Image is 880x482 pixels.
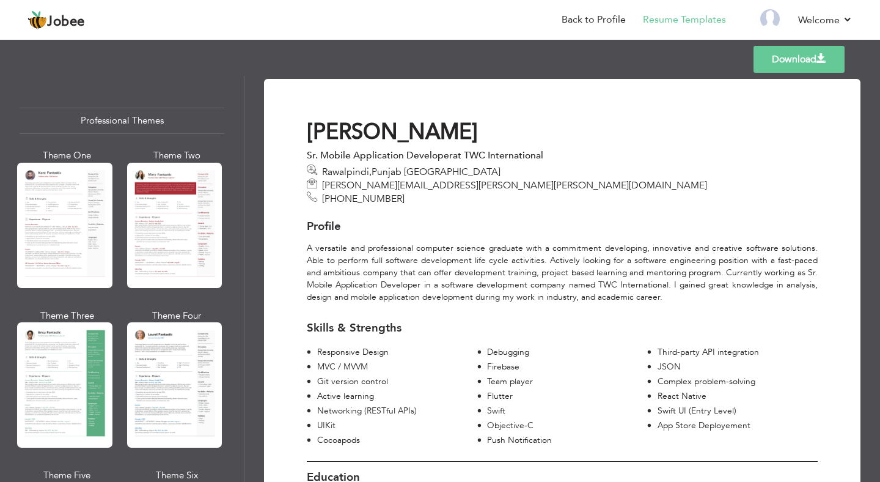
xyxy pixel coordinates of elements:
[487,434,648,447] div: Push Notification
[20,469,115,482] div: Theme Five
[322,192,405,206] span: [PHONE_NUMBER]
[487,405,648,417] div: Swift
[760,9,780,29] img: Profile Img
[322,179,707,192] span: [PERSON_NAME][EMAIL_ADDRESS][PERSON_NAME][PERSON_NAME][DOMAIN_NAME]
[487,420,648,432] div: Objective-C
[298,242,827,303] div: A versatile and professional computer science graduate with a commitment developing, innovative a...
[754,46,845,73] a: Download
[47,15,85,29] span: Jobee
[322,165,501,179] span: Rawalpindi Punjab [GEOGRAPHIC_DATA]
[317,361,477,373] div: MVC / MVVM
[487,346,648,358] div: Debugging
[487,376,648,388] div: Team player
[130,149,225,162] div: Theme Two
[657,346,818,358] div: Third-party API integration
[657,390,818,402] div: React Native
[487,390,648,402] div: Flutter
[798,13,853,28] a: Welcome
[317,434,477,447] div: Cocoapods
[28,10,47,30] img: jobee.io
[317,390,477,402] div: Active learning
[307,322,818,335] h3: Skills & Strengths
[307,119,818,146] h1: [PERSON_NAME]
[487,361,648,373] div: Firebase
[562,13,626,27] a: Back to Profile
[657,405,818,417] div: Swift UI (Entry Level)
[453,149,543,162] span: at TWC International
[657,361,818,373] div: JSON
[20,108,224,134] div: Professional Themes
[643,13,726,27] a: Resume Templates
[20,310,115,322] div: Theme Three
[317,346,477,358] div: Responsive Design
[657,376,818,388] div: Complex problem-solving
[657,420,818,432] div: App Store Deployement
[369,165,372,179] span: ,
[130,310,225,322] div: Theme Four
[307,220,818,233] h3: Profile
[130,469,225,482] div: Theme Six
[20,149,115,162] div: Theme One
[317,405,477,417] div: Networking (RESTful APIs)
[317,376,477,388] div: Git version control
[307,149,818,161] div: Sr. Mobile Application Developer
[317,420,477,432] div: UIKit
[28,10,85,30] a: Jobee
